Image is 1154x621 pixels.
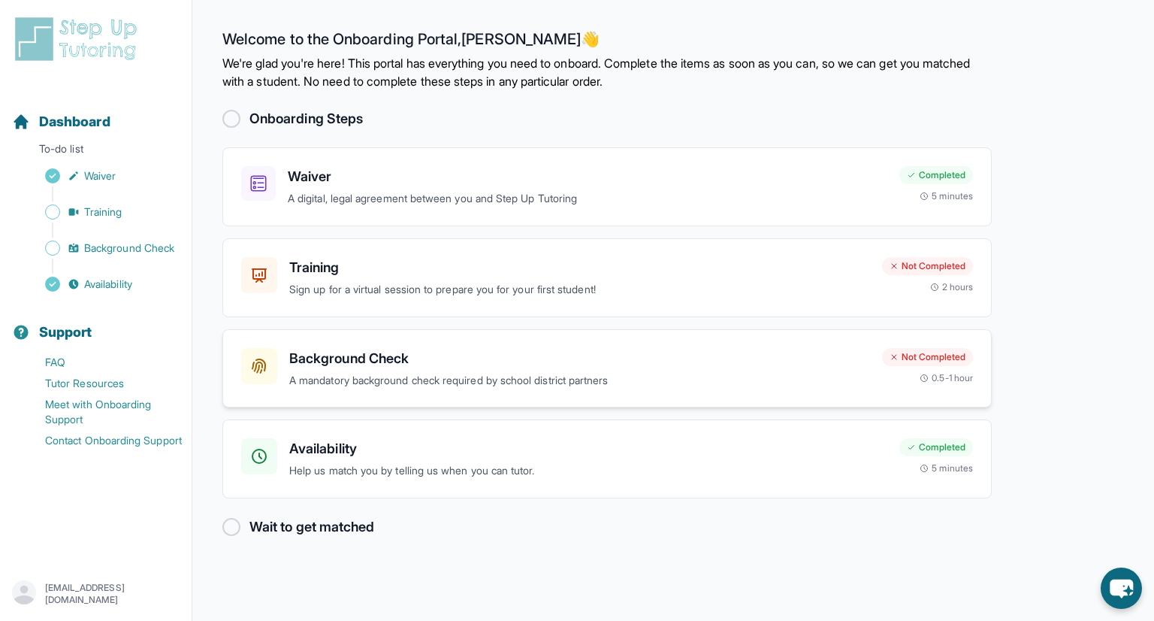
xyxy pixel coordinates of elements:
h3: Waiver [288,166,887,187]
a: TrainingSign up for a virtual session to prepare you for your first student!Not Completed2 hours [222,238,992,317]
a: FAQ [12,352,192,373]
span: Background Check [84,241,174,256]
button: [EMAIL_ADDRESS][DOMAIN_NAME] [12,580,180,607]
a: Dashboard [12,111,110,132]
a: WaiverA digital, legal agreement between you and Step Up TutoringCompleted5 minutes [222,147,992,226]
h3: Background Check [289,348,870,369]
p: We're glad you're here! This portal has everything you need to onboard. Complete the items as soo... [222,54,992,90]
div: Not Completed [882,257,973,275]
button: Dashboard [6,87,186,138]
h2: Wait to get matched [249,516,374,538]
span: Support [39,322,92,343]
h3: Training [289,257,870,278]
a: Meet with Onboarding Support [12,394,192,430]
a: Tutor Resources [12,373,192,394]
p: Help us match you by telling us when you can tutor. [289,462,887,480]
div: Completed [899,438,973,456]
p: To-do list [6,141,186,162]
a: Background CheckA mandatory background check required by school district partnersNot Completed0.5... [222,329,992,408]
a: Training [12,201,192,223]
span: Training [84,204,122,220]
p: [EMAIL_ADDRESS][DOMAIN_NAME] [45,582,180,606]
p: Sign up for a virtual session to prepare you for your first student! [289,281,870,298]
h3: Availability [289,438,887,459]
a: Availability [12,274,192,295]
div: 5 minutes [920,190,973,202]
h2: Onboarding Steps [249,108,363,129]
a: AvailabilityHelp us match you by telling us when you can tutor.Completed5 minutes [222,420,992,498]
div: 0.5-1 hour [920,372,973,384]
button: chat-button [1101,568,1142,609]
div: 2 hours [930,281,974,293]
button: Support [6,298,186,349]
h2: Welcome to the Onboarding Portal, [PERSON_NAME] 👋 [222,30,992,54]
span: Dashboard [39,111,110,132]
p: A mandatory background check required by school district partners [289,372,870,389]
a: Contact Onboarding Support [12,430,192,451]
a: Waiver [12,165,192,186]
img: logo [12,15,146,63]
span: Waiver [84,168,116,183]
div: Completed [899,166,973,184]
div: Not Completed [882,348,973,366]
a: Background Check [12,238,192,259]
div: 5 minutes [920,462,973,474]
span: Availability [84,277,132,292]
p: A digital, legal agreement between you and Step Up Tutoring [288,190,887,208]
